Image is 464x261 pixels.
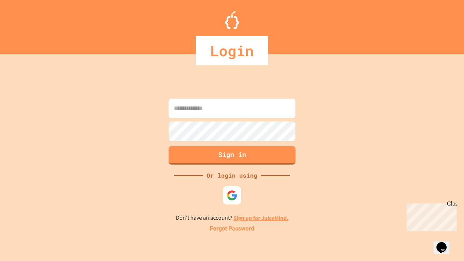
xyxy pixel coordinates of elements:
img: Logo.svg [225,11,239,29]
a: Sign up for JuiceMind. [233,214,289,222]
iframe: chat widget [434,232,457,254]
img: google-icon.svg [227,190,237,201]
div: Chat with us now!Close [3,3,50,46]
button: Sign in [169,146,295,165]
a: Forgot Password [210,224,254,233]
p: Don't have an account? [176,214,289,223]
div: Or login using [203,171,261,180]
iframe: chat widget [404,200,457,231]
div: Login [196,36,268,65]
